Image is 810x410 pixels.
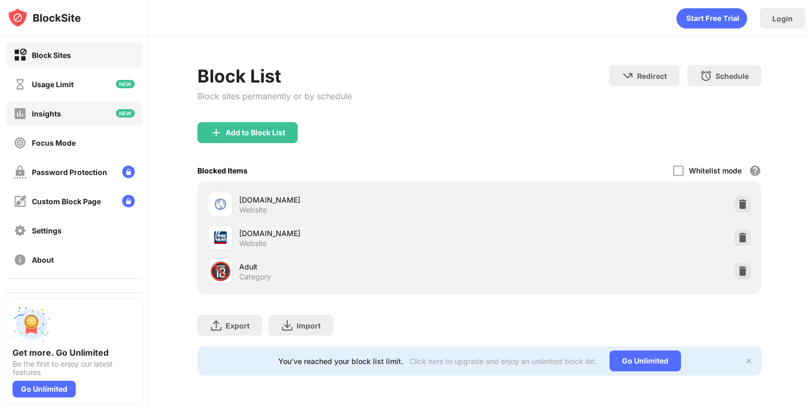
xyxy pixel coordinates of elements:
img: favicons [214,198,227,210]
div: Blocked Items [197,166,248,175]
div: Custom Block Page [32,197,101,206]
img: blocking-icon.svg [13,291,25,304]
div: Export [226,321,250,330]
div: Category [239,272,271,282]
img: block-on.svg [14,49,27,62]
div: Adult [239,261,479,272]
img: insights-off.svg [14,107,27,120]
div: 🔞 [209,261,231,282]
div: Block sites permanently or by schedule [197,91,352,101]
img: push-unlimited.svg [13,306,50,343]
img: customize-block-page-off.svg [14,195,27,208]
div: You’ve reached your block list limit. [278,357,403,366]
div: Whitelist mode [689,166,742,175]
div: Schedule [715,72,749,80]
div: Redirect [637,72,667,80]
img: x-button.svg [745,357,753,365]
div: [DOMAIN_NAME] [239,194,479,205]
img: password-protection-off.svg [14,166,27,179]
div: Website [239,205,267,215]
div: Click here to upgrade and enjoy an unlimited block list. [409,357,597,366]
div: Import [297,321,321,330]
img: new-icon.svg [116,80,135,88]
div: Go Unlimited [13,381,76,397]
div: Be the first to enjoy our latest features [13,360,136,377]
div: [DOMAIN_NAME] [239,228,479,239]
img: about-off.svg [14,253,27,266]
img: favicons [214,231,227,244]
img: time-usage-off.svg [14,78,27,91]
img: lock-menu.svg [122,195,135,207]
div: Block List [197,65,352,87]
div: Block Sites [32,51,71,60]
div: Get more. Go Unlimited [13,347,136,358]
div: Settings [32,226,62,235]
div: Insights [32,109,61,118]
div: animation [676,8,747,29]
img: lock-menu.svg [122,166,135,178]
div: Add to Block List [226,128,285,137]
div: About [32,255,54,264]
img: new-icon.svg [116,109,135,118]
div: Go Unlimited [609,350,681,371]
img: focus-off.svg [14,136,27,149]
img: settings-off.svg [14,224,27,237]
div: Login [772,14,793,23]
div: Usage Limit [32,80,74,89]
div: Focus Mode [32,138,76,147]
img: logo-blocksite.svg [7,7,81,28]
div: Password Protection [32,168,107,177]
div: Website [239,239,267,248]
